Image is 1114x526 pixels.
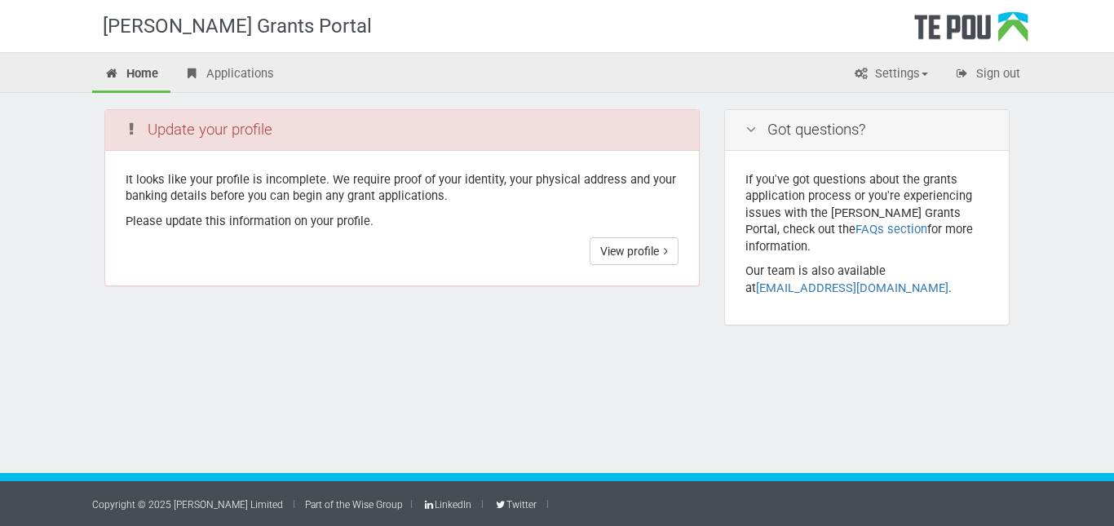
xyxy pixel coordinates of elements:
[92,499,283,511] a: Copyright © 2025 [PERSON_NAME] Limited
[841,57,940,93] a: Settings
[126,213,679,230] p: Please update this information on your profile.
[855,222,927,236] a: FAQs section
[172,57,286,93] a: Applications
[745,263,988,296] p: Our team is also available at .
[942,57,1032,93] a: Sign out
[756,281,948,295] a: [EMAIL_ADDRESS][DOMAIN_NAME]
[126,171,679,205] p: It looks like your profile is incomplete. We require proof of your identity, your physical addres...
[745,171,988,255] p: If you've got questions about the grants application process or you're experiencing issues with t...
[105,110,699,151] div: Update your profile
[725,110,1009,151] div: Got questions?
[493,499,536,511] a: Twitter
[914,11,1028,52] div: Te Pou Logo
[92,57,170,93] a: Home
[422,499,471,511] a: LinkedIn
[590,237,679,265] a: View profile
[305,499,403,511] a: Part of the Wise Group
